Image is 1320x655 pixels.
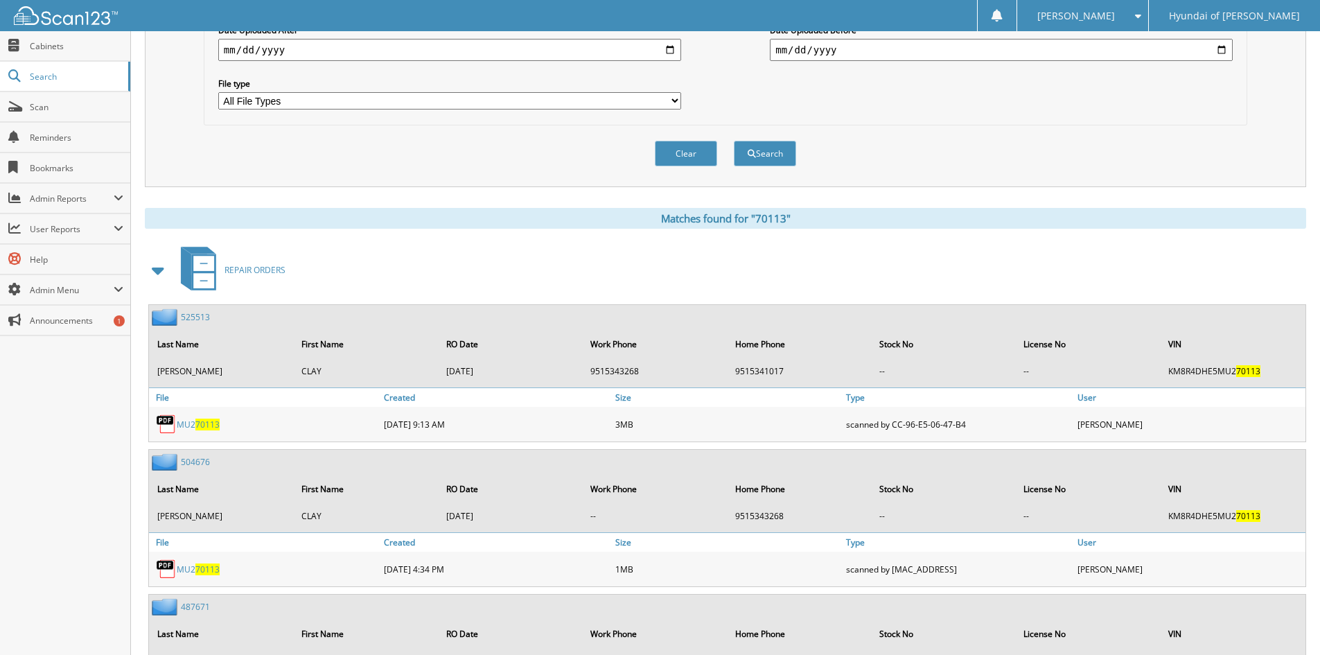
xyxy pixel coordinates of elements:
div: 3MB [612,410,843,438]
td: KM8R4DHE5MU2 [1161,505,1304,527]
span: [PERSON_NAME] [1037,12,1115,20]
div: [DATE] 4:34 PM [380,555,612,583]
td: -- [583,505,726,527]
td: -- [1017,360,1159,383]
button: Clear [655,141,717,166]
span: Scan [30,101,123,113]
img: PDF.png [156,414,177,435]
a: Type [843,388,1074,407]
span: REPAIR ORDERS [225,264,285,276]
th: Last Name [150,330,293,358]
div: scanned by [MAC_ADDRESS] [843,555,1074,583]
th: Home Phone [728,620,871,648]
th: License No [1017,475,1159,503]
span: Announcements [30,315,123,326]
td: [PERSON_NAME] [150,360,293,383]
a: 487671 [181,601,210,613]
td: 9515343268 [728,505,871,527]
td: CLAY [294,360,437,383]
div: [PERSON_NAME] [1074,410,1305,438]
div: [DATE] 9:13 AM [380,410,612,438]
th: First Name [294,330,437,358]
th: Work Phone [583,330,726,358]
th: VIN [1161,620,1304,648]
th: VIN [1161,475,1304,503]
th: License No [1017,620,1159,648]
div: 1 [114,315,125,326]
th: Home Phone [728,475,871,503]
span: 70113 [195,564,220,575]
a: 525513 [181,311,210,323]
th: RO Date [439,620,582,648]
span: Help [30,254,123,265]
a: File [149,533,380,552]
a: MU270113 [177,419,220,430]
div: Matches found for "70113" [145,208,1306,229]
td: -- [1017,505,1159,527]
label: File type [218,78,681,89]
th: First Name [294,475,437,503]
a: REPAIR ORDERS [173,243,285,297]
th: Stock No [872,620,1015,648]
span: Hyundai of [PERSON_NAME] [1169,12,1300,20]
td: [PERSON_NAME] [150,505,293,527]
th: License No [1017,330,1159,358]
input: end [770,39,1233,61]
span: Reminders [30,132,123,143]
span: 70113 [1236,365,1260,377]
th: RO Date [439,475,582,503]
a: Size [612,533,843,552]
span: Admin Reports [30,193,114,204]
td: KM8R4DHE5MU2 [1161,360,1304,383]
div: 1MB [612,555,843,583]
img: scan123-logo-white.svg [14,6,118,25]
span: Admin Menu [30,284,114,296]
th: RO Date [439,330,582,358]
div: scanned by CC-96-E5-06-47-B4 [843,410,1074,438]
th: Stock No [872,330,1015,358]
a: User [1074,533,1305,552]
a: MU270113 [177,564,220,575]
td: [DATE] [439,360,582,383]
span: Cabinets [30,40,123,52]
a: Type [843,533,1074,552]
input: start [218,39,681,61]
td: [DATE] [439,505,582,527]
th: VIN [1161,330,1304,358]
td: -- [872,505,1015,527]
span: Bookmarks [30,162,123,174]
td: 9515341017 [728,360,871,383]
th: Work Phone [583,475,726,503]
a: 504676 [181,456,210,468]
th: First Name [294,620,437,648]
div: [PERSON_NAME] [1074,555,1305,583]
span: Search [30,71,121,82]
span: 70113 [1236,510,1260,522]
a: Created [380,533,612,552]
th: Last Name [150,475,293,503]
a: Size [612,388,843,407]
a: User [1074,388,1305,407]
td: CLAY [294,505,437,527]
img: folder2.png [152,598,181,615]
th: Home Phone [728,330,871,358]
th: Last Name [150,620,293,648]
th: Work Phone [583,620,726,648]
button: Search [734,141,796,166]
td: -- [872,360,1015,383]
img: PDF.png [156,559,177,579]
th: Stock No [872,475,1015,503]
td: 9515343268 [583,360,726,383]
a: Created [380,388,612,407]
span: User Reports [30,223,114,235]
img: folder2.png [152,453,181,471]
span: 70113 [195,419,220,430]
img: folder2.png [152,308,181,326]
a: File [149,388,380,407]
